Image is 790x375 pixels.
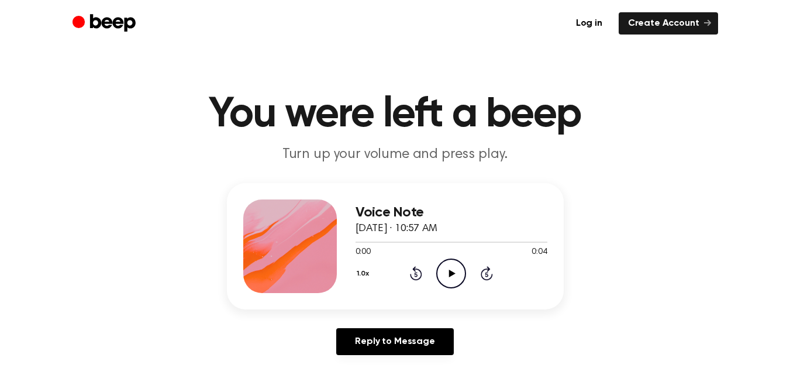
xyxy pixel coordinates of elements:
span: 0:04 [532,246,547,259]
span: [DATE] · 10:57 AM [356,223,437,234]
h1: You were left a beep [96,94,695,136]
button: 1.0x [356,264,374,284]
a: Create Account [619,12,718,35]
span: 0:00 [356,246,371,259]
a: Beep [73,12,139,35]
a: Log in [567,12,612,35]
a: Reply to Message [336,328,453,355]
p: Turn up your volume and press play. [171,145,620,164]
h3: Voice Note [356,205,547,221]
